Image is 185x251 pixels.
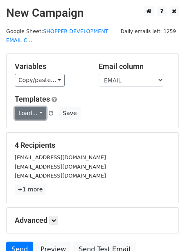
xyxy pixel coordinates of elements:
a: +1 more [15,184,45,195]
iframe: Chat Widget [144,212,185,251]
h5: Email column [99,62,170,71]
a: Templates [15,95,50,103]
small: [EMAIL_ADDRESS][DOMAIN_NAME] [15,154,106,160]
small: [EMAIL_ADDRESS][DOMAIN_NAME] [15,173,106,179]
a: Load... [15,107,46,120]
h5: Variables [15,62,86,71]
small: [EMAIL_ADDRESS][DOMAIN_NAME] [15,164,106,170]
button: Save [59,107,80,120]
h5: 4 Recipients [15,141,170,150]
h2: New Campaign [6,6,179,20]
small: Google Sheet: [6,28,108,44]
span: Daily emails left: 1259 [118,27,179,36]
h5: Advanced [15,216,170,225]
a: SHOPPER DEVELOPMENT EMAIL C... [6,28,108,44]
a: Daily emails left: 1259 [118,28,179,34]
a: Copy/paste... [15,74,65,87]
